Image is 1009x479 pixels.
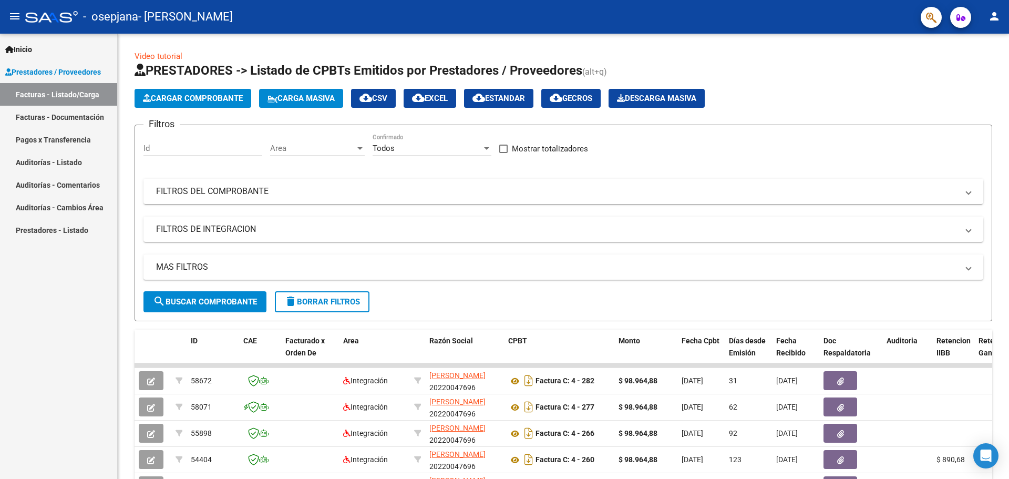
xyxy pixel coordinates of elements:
[412,94,448,103] span: EXCEL
[776,376,798,385] span: [DATE]
[191,429,212,437] span: 55898
[729,429,737,437] span: 92
[259,89,343,108] button: Carga Masiva
[729,376,737,385] span: 31
[882,330,932,376] datatable-header-cell: Auditoria
[619,455,657,464] strong: $ 98.964,88
[270,144,355,153] span: Area
[522,451,536,468] i: Descargar documento
[772,330,819,376] datatable-header-cell: Fecha Recibido
[522,372,536,389] i: Descargar documento
[275,291,369,312] button: Borrar Filtros
[619,403,657,411] strong: $ 98.964,88
[936,455,965,464] span: $ 890,68
[135,52,182,61] a: Video tutorial
[143,117,180,131] h3: Filtros
[153,297,257,307] span: Buscar Comprobante
[191,337,198,345] span: ID
[343,455,388,464] span: Integración
[776,455,798,464] span: [DATE]
[156,186,958,197] mat-panel-title: FILTROS DEL COMPROBANTE
[973,443,998,468] div: Open Intercom Messenger
[156,261,958,273] mat-panel-title: MAS FILTROS
[512,142,588,155] span: Mostrar totalizadores
[135,63,582,78] span: PRESTADORES -> Listado de CPBTs Emitidos por Prestadores / Proveedores
[425,330,504,376] datatable-header-cell: Razón Social
[135,89,251,108] button: Cargar Comprobante
[239,330,281,376] datatable-header-cell: CAE
[412,91,425,104] mat-icon: cloud_download
[343,376,388,385] span: Integración
[936,337,971,357] span: Retencion IIBB
[776,337,806,357] span: Fecha Recibido
[143,291,266,312] button: Buscar Comprobante
[619,337,640,345] span: Monto
[823,337,871,357] span: Doc Respaldatoria
[550,91,562,104] mat-icon: cloud_download
[191,455,212,464] span: 54404
[187,330,239,376] datatable-header-cell: ID
[472,91,485,104] mat-icon: cloud_download
[5,44,32,55] span: Inicio
[619,429,657,437] strong: $ 98.964,88
[243,337,257,345] span: CAE
[429,424,486,432] span: [PERSON_NAME]
[429,370,500,392] div: 20220047696
[614,330,677,376] datatable-header-cell: Monto
[522,425,536,442] i: Descargar documento
[285,337,325,357] span: Facturado x Orden De
[281,330,339,376] datatable-header-cell: Facturado x Orden De
[339,330,410,376] datatable-header-cell: Area
[359,94,387,103] span: CSV
[429,422,500,444] div: 20220047696
[191,376,212,385] span: 58672
[343,403,388,411] span: Integración
[729,337,766,357] span: Días desde Emisión
[343,429,388,437] span: Integración
[8,10,21,23] mat-icon: menu
[429,396,500,418] div: 20220047696
[153,295,166,308] mat-icon: search
[373,144,395,153] span: Todos
[429,450,486,458] span: [PERSON_NAME]
[429,449,500,471] div: 20220047696
[5,66,101,78] span: Prestadores / Proveedores
[682,455,703,464] span: [DATE]
[819,330,882,376] datatable-header-cell: Doc Respaldatoria
[582,67,607,77] span: (alt+q)
[359,91,372,104] mat-icon: cloud_download
[536,456,594,464] strong: Factura C: 4 - 260
[522,399,536,415] i: Descargar documento
[429,398,486,406] span: [PERSON_NAME]
[541,89,601,108] button: Gecros
[682,403,703,411] span: [DATE]
[504,330,614,376] datatable-header-cell: CPBT
[536,430,594,438] strong: Factura C: 4 - 266
[156,223,958,235] mat-panel-title: FILTROS DE INTEGRACION
[429,337,473,345] span: Razón Social
[143,94,243,103] span: Cargar Comprobante
[536,403,594,412] strong: Factura C: 4 - 277
[429,371,486,380] span: [PERSON_NAME]
[267,94,335,103] span: Carga Masiva
[725,330,772,376] datatable-header-cell: Días desde Emisión
[682,337,719,345] span: Fecha Cpbt
[464,89,533,108] button: Estandar
[284,295,297,308] mat-icon: delete
[729,455,742,464] span: 123
[83,5,138,28] span: - osepjana
[143,217,983,242] mat-expansion-panel-header: FILTROS DE INTEGRACION
[617,94,696,103] span: Descarga Masiva
[682,429,703,437] span: [DATE]
[677,330,725,376] datatable-header-cell: Fecha Cpbt
[932,330,974,376] datatable-header-cell: Retencion IIBB
[609,89,705,108] button: Descarga Masiva
[619,376,657,385] strong: $ 98.964,88
[550,94,592,103] span: Gecros
[536,377,594,385] strong: Factura C: 4 - 282
[472,94,525,103] span: Estandar
[138,5,233,28] span: - [PERSON_NAME]
[729,403,737,411] span: 62
[143,179,983,204] mat-expansion-panel-header: FILTROS DEL COMPROBANTE
[351,89,396,108] button: CSV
